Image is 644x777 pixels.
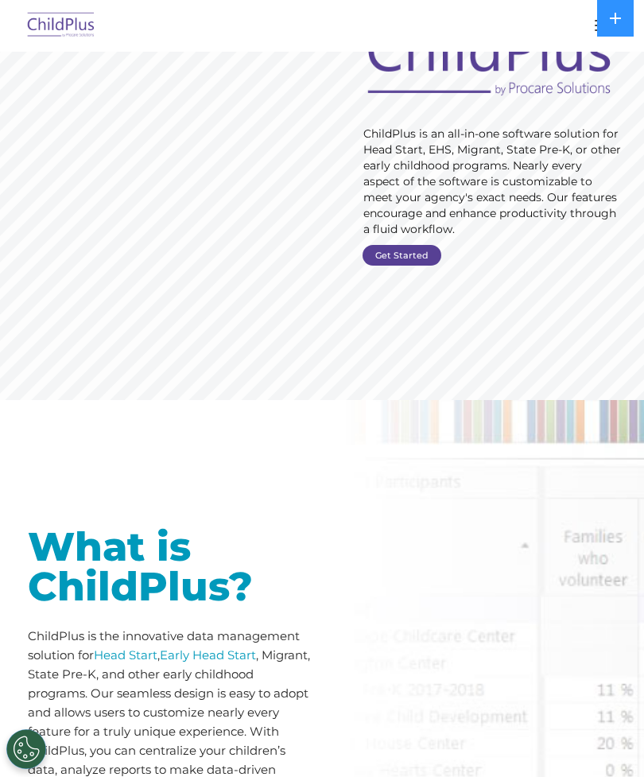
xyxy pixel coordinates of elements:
h1: What is ChildPlus? [28,527,310,607]
rs-layer: ChildPlus is an all-in-one software solution for Head Start, EHS, Migrant, State Pre-K, or other ... [363,126,621,237]
img: ChildPlus by Procare Solutions [24,7,99,45]
a: Early Head Start [160,647,256,662]
a: Head Start [94,647,157,662]
button: Cookies Settings [6,729,46,769]
iframe: Chat Widget [288,138,644,777]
